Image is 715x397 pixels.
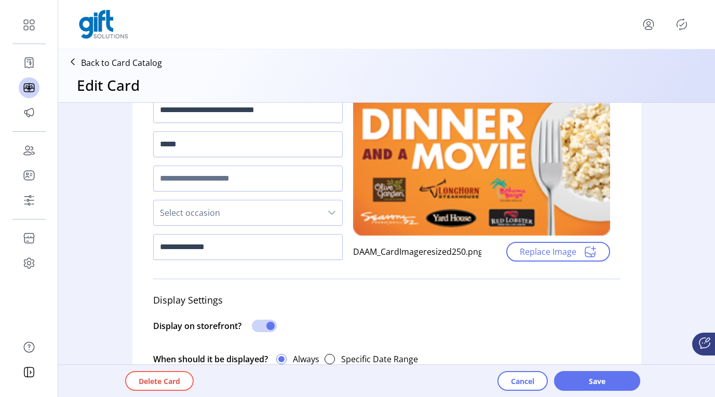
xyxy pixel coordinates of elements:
div: dropdown trigger [321,200,342,225]
div: Display on storefront? [153,320,241,335]
div: DAAM_CardImageresized250.png... [353,245,482,258]
p: Back to Card Catalog [81,57,162,69]
button: Save [554,371,640,391]
span: Cancel [511,376,534,387]
h3: Edit Card [77,74,140,96]
button: menu [628,12,673,37]
label: Specific Date Range [341,353,418,365]
label: Always [293,353,319,365]
img: logo [79,10,128,39]
span: Replace Image [520,245,576,258]
span: Select occasion [154,200,321,225]
button: Cancel [497,371,548,391]
button: Delete Card [125,371,194,391]
div: Display Settings [153,287,620,313]
button: Specific Date Range [319,348,423,371]
span: Save [568,376,627,387]
div: When should it be displayed? [153,348,268,371]
button: Publisher Panel [673,16,690,33]
span: Delete Card [139,376,180,387]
